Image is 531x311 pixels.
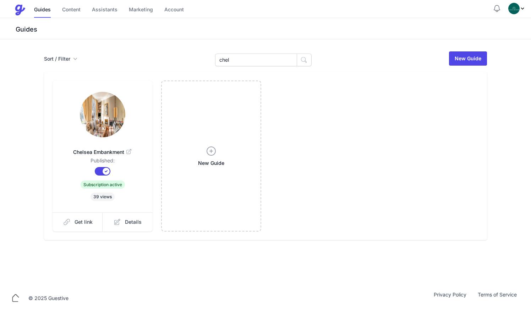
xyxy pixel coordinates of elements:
[215,54,297,66] input: Search Guides
[92,2,117,18] a: Assistants
[14,25,531,34] h3: Guides
[81,181,125,189] span: Subscription active
[53,212,103,232] a: Get link
[161,80,261,232] a: New Guide
[62,2,81,18] a: Content
[198,160,224,167] span: New Guide
[449,51,487,66] a: New Guide
[125,218,142,226] span: Details
[64,149,141,156] span: Chelsea Embankment
[34,2,51,18] a: Guides
[14,4,26,16] img: Guestive Guides
[455,295,527,311] iframe: chat widget
[103,212,153,232] a: Details
[472,291,522,305] a: Terms of Service
[164,2,184,18] a: Account
[28,295,69,302] div: © 2025 Guestive
[91,193,115,201] span: 39 views
[75,218,93,226] span: Get link
[64,157,141,167] dd: Published:
[129,2,153,18] a: Marketing
[44,55,77,62] button: Sort / Filter
[508,3,525,14] div: Profile Menu
[493,4,501,13] button: Notifications
[64,140,141,157] a: Chelsea Embankment
[428,291,472,305] a: Privacy Policy
[508,3,520,14] img: oovs19i4we9w73xo0bfpgswpi0cd
[80,92,125,137] img: 2ptt8hajmbez7x3m05tkt7xdte75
